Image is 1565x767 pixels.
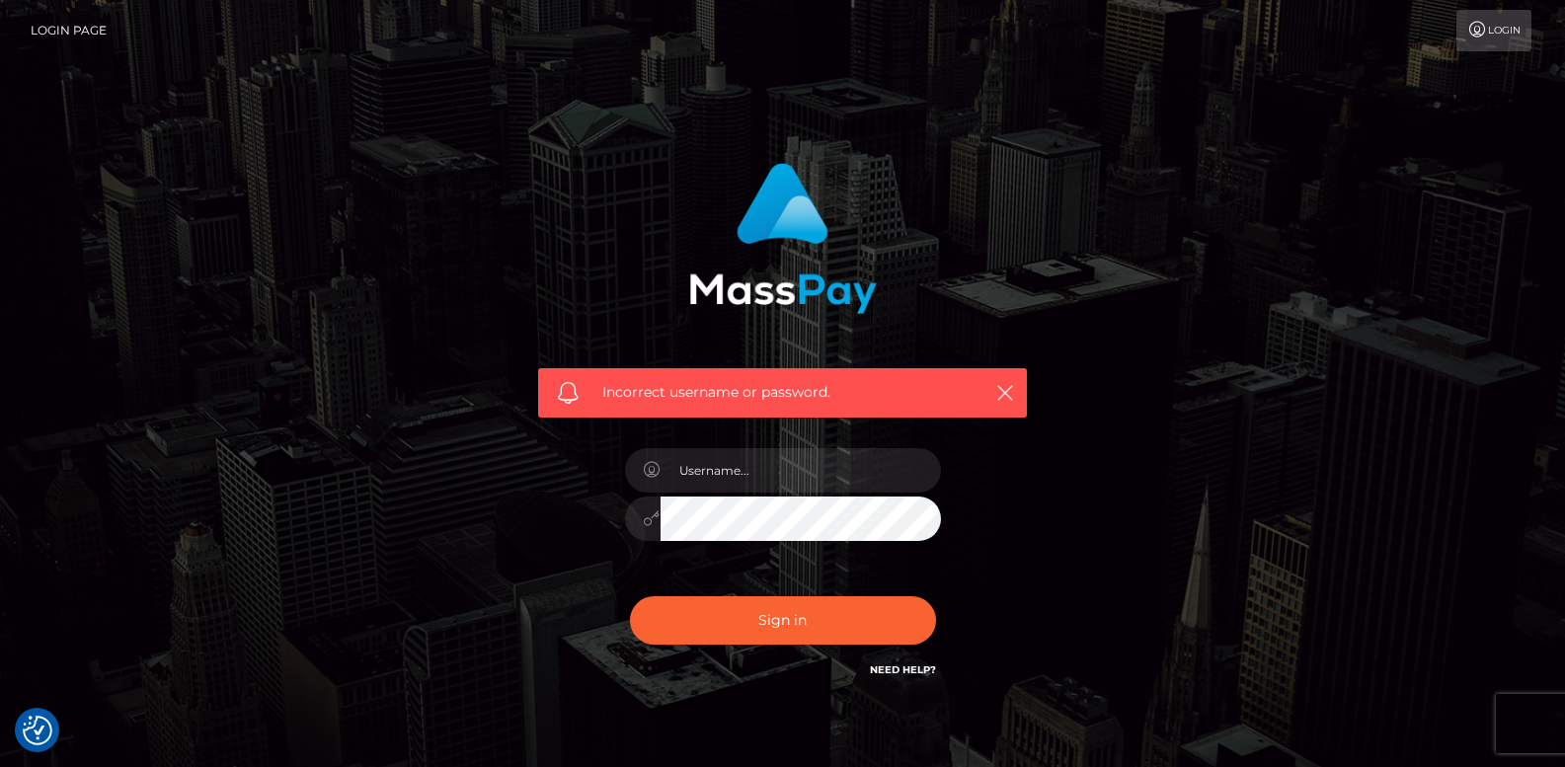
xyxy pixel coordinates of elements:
[23,716,52,745] img: Revisit consent button
[23,716,52,745] button: Consent Preferences
[31,10,107,51] a: Login Page
[1456,10,1531,51] a: Login
[602,382,963,403] span: Incorrect username or password.
[870,663,936,676] a: Need Help?
[630,596,936,645] button: Sign in
[661,448,941,493] input: Username...
[689,163,877,314] img: MassPay Login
